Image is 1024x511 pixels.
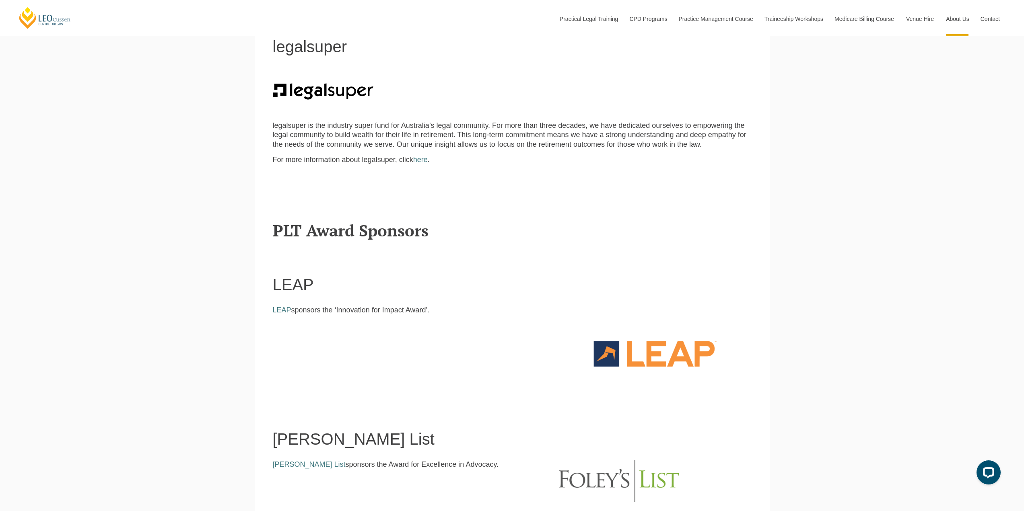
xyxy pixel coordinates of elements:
a: [PERSON_NAME] List [273,460,346,468]
a: Practical Legal Training [554,2,624,36]
a: Medicare Billing Course [828,2,900,36]
p: legalsuper is the industry super fund for Australia’s legal community. For more than three decade... [273,121,752,149]
p: For more information about legalsuper, click . [273,155,752,164]
a: About Us [940,2,975,36]
iframe: LiveChat chat widget [970,457,1004,491]
a: Venue Hire [900,2,940,36]
a: Contact [975,2,1006,36]
p: sponsors the ‘Innovation for Impact Award’. [273,306,547,315]
a: here [413,156,428,164]
a: Traineeship Workshops [758,2,828,36]
a: Practice Management Course [673,2,758,36]
a: LEAP [273,306,291,314]
h1: legalsuper [273,38,752,55]
h1: [PERSON_NAME] List [273,430,752,448]
a: CPD Programs [623,2,672,36]
p: sponsors the Award for Excellence in Advocacy. [273,460,547,469]
h2: PLT Award Sponsors [273,222,752,239]
a: [PERSON_NAME] Centre for Law [18,6,72,29]
h1: LEAP [273,276,752,293]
